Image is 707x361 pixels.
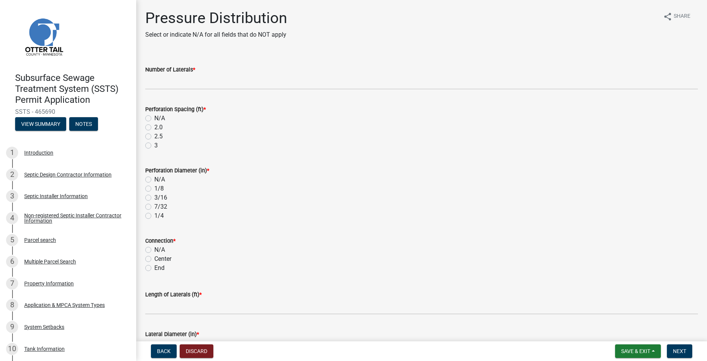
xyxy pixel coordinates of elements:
label: 7/32 [154,202,167,211]
span: Share [674,12,690,21]
label: 3 [154,141,158,150]
span: SSTS - 465690 [15,108,121,115]
div: Tank Information [24,346,65,352]
h1: Pressure Distribution [145,9,287,27]
h4: Subsurface Sewage Treatment System (SSTS) Permit Application [15,73,130,105]
button: Next [667,344,692,358]
div: 7 [6,277,18,290]
div: Introduction [24,150,53,155]
img: Otter Tail County, Minnesota [15,8,72,65]
label: Connection [145,239,176,244]
div: 1 [6,147,18,159]
label: Lateral Diameter (in) [145,332,199,337]
div: Multiple Parcel Search [24,259,76,264]
div: System Setbacks [24,324,64,330]
button: Discard [180,344,213,358]
label: Length of Laterals (ft) [145,292,202,297]
div: 6 [6,256,18,268]
button: Back [151,344,177,358]
div: Septic Design Contractor Information [24,172,112,177]
label: 1/8 [154,184,164,193]
button: Save & Exit [615,344,661,358]
div: Septic Installer Information [24,194,88,199]
label: N/A [154,245,165,254]
span: Save & Exit [621,348,650,354]
div: Parcel search [24,237,56,243]
div: Application & MPCA System Types [24,302,105,308]
button: Notes [69,117,98,131]
label: End [154,263,165,273]
span: Next [673,348,686,354]
div: 10 [6,343,18,355]
div: 5 [6,234,18,246]
label: 2.5 [154,132,163,141]
div: Property Information [24,281,74,286]
label: 1/4 [154,211,164,220]
wm-modal-confirm: Summary [15,122,66,128]
label: Perforation Spacing (ft) [145,107,206,112]
button: View Summary [15,117,66,131]
label: Center [154,254,171,263]
div: 3 [6,190,18,202]
label: 3/16 [154,193,167,202]
p: Select or indicate N/A for all fields that do NOT apply [145,30,287,39]
div: 9 [6,321,18,333]
div: Non-registered Septic Installer Contractor Information [24,213,124,223]
label: N/A [154,175,165,184]
i: share [663,12,672,21]
wm-modal-confirm: Notes [69,122,98,128]
label: 2.0 [154,123,163,132]
label: N/A [154,114,165,123]
label: Perforation Diameter (in) [145,168,209,174]
span: Back [157,348,171,354]
div: 2 [6,169,18,181]
div: 4 [6,212,18,224]
label: Number of Laterals [145,67,195,73]
div: 8 [6,299,18,311]
button: shareShare [657,9,696,24]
